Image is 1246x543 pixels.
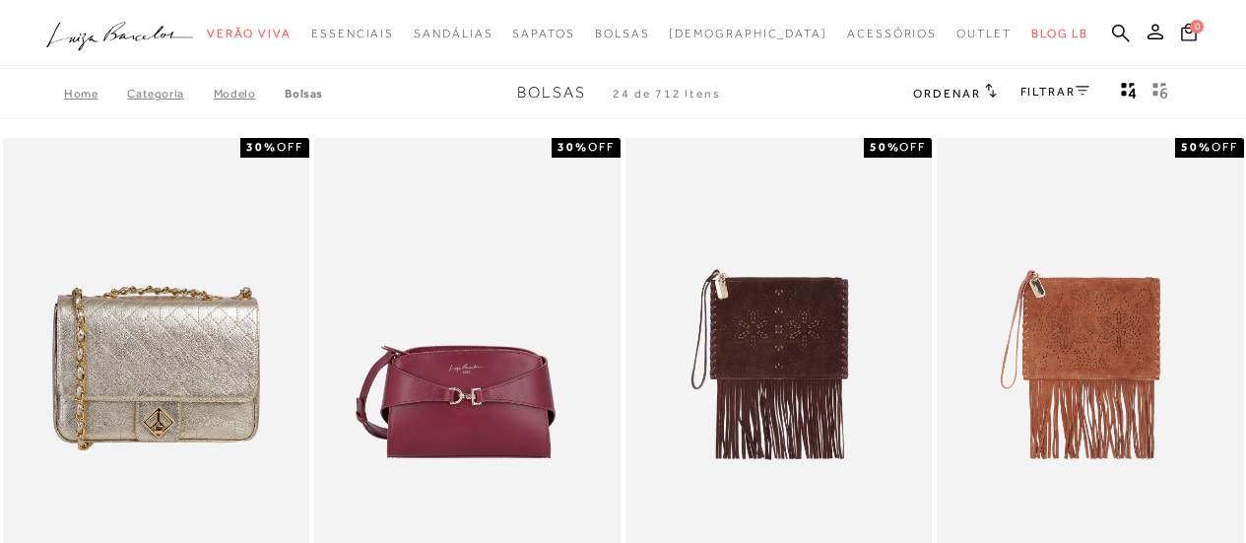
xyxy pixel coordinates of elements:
a: Home [64,87,127,101]
span: Sandálias [414,27,492,40]
a: noSubCategoriesText [512,16,574,52]
strong: 50% [870,140,900,154]
a: noSubCategoriesText [595,16,650,52]
a: Modelo [214,87,286,101]
a: noSubCategoriesText [669,16,827,52]
span: OFF [277,140,303,154]
span: Ordenar [913,87,980,101]
span: Outlet [956,27,1012,40]
span: Sapatos [512,27,574,40]
span: OFF [588,140,615,154]
a: BLOG LB [1031,16,1088,52]
a: FILTRAR [1020,85,1089,99]
a: noSubCategoriesText [207,16,292,52]
a: noSubCategoriesText [956,16,1012,52]
strong: 50% [1181,140,1212,154]
a: Categoria [127,87,213,101]
strong: 30% [246,140,277,154]
button: Mostrar 4 produtos por linha [1115,81,1143,106]
span: [DEMOGRAPHIC_DATA] [669,27,827,40]
strong: 30% [557,140,588,154]
span: BLOG LB [1031,27,1088,40]
button: gridText6Desc [1147,81,1174,106]
a: noSubCategoriesText [311,16,394,52]
a: Bolsas [285,87,323,101]
button: 0 [1175,22,1203,48]
span: OFF [1212,140,1238,154]
a: noSubCategoriesText [414,16,492,52]
span: Bolsas [517,84,586,102]
span: 24 de 712 itens [613,87,721,101]
span: Acessórios [847,27,937,40]
span: Verão Viva [207,27,292,40]
span: 0 [1190,20,1204,34]
a: noSubCategoriesText [847,16,937,52]
span: OFF [899,140,926,154]
span: Essenciais [311,27,394,40]
span: Bolsas [595,27,650,40]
